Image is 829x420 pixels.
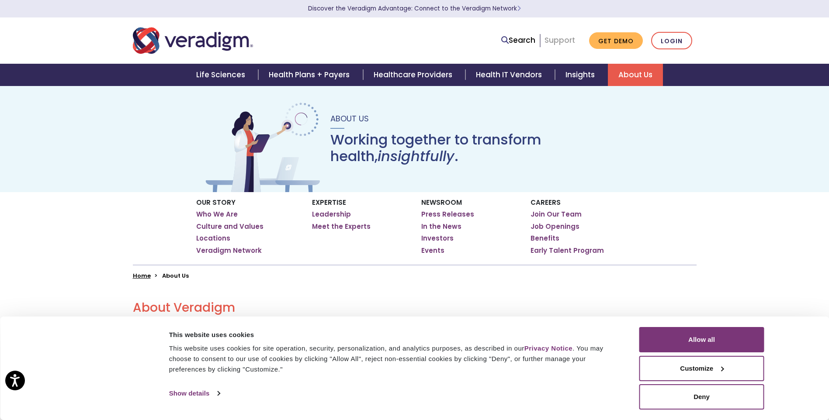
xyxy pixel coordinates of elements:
[421,246,444,255] a: Events
[169,343,620,375] div: This website uses cookies for site operation, security, personalization, and analytics purposes, ...
[308,4,521,13] a: Discover the Veradigm Advantage: Connect to the Veradigm NetworkLearn More
[196,222,264,231] a: Culture and Values
[421,222,461,231] a: In the News
[330,113,369,124] span: About Us
[639,356,764,381] button: Customize
[555,64,608,86] a: Insights
[133,300,697,315] h2: About Veradigm
[545,35,575,45] a: Support
[531,210,582,219] a: Join Our Team
[531,234,559,243] a: Benefits
[421,210,474,219] a: Press Releases
[186,64,258,86] a: Life Sciences
[639,327,764,352] button: Allow all
[589,32,643,49] a: Get Demo
[169,330,620,340] div: This website uses cookies
[531,246,604,255] a: Early Talent Program
[196,246,262,255] a: Veradigm Network
[465,64,555,86] a: Health IT Vendors
[421,234,454,243] a: Investors
[517,4,521,13] span: Learn More
[524,344,572,352] a: Privacy Notice
[312,222,371,231] a: Meet the Experts
[196,234,230,243] a: Locations
[531,222,579,231] a: Job Openings
[258,64,363,86] a: Health Plans + Payers
[133,272,151,280] a: Home
[608,64,663,86] a: About Us
[133,26,253,55] img: Veradigm logo
[639,384,764,410] button: Deny
[363,64,465,86] a: Healthcare Providers
[330,131,626,165] h1: Working together to transform health, .
[196,210,238,219] a: Who We Are
[501,34,535,46] a: Search
[651,32,692,50] a: Login
[312,210,351,219] a: Leadership
[169,387,220,400] a: Show details
[378,146,454,166] em: insightfully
